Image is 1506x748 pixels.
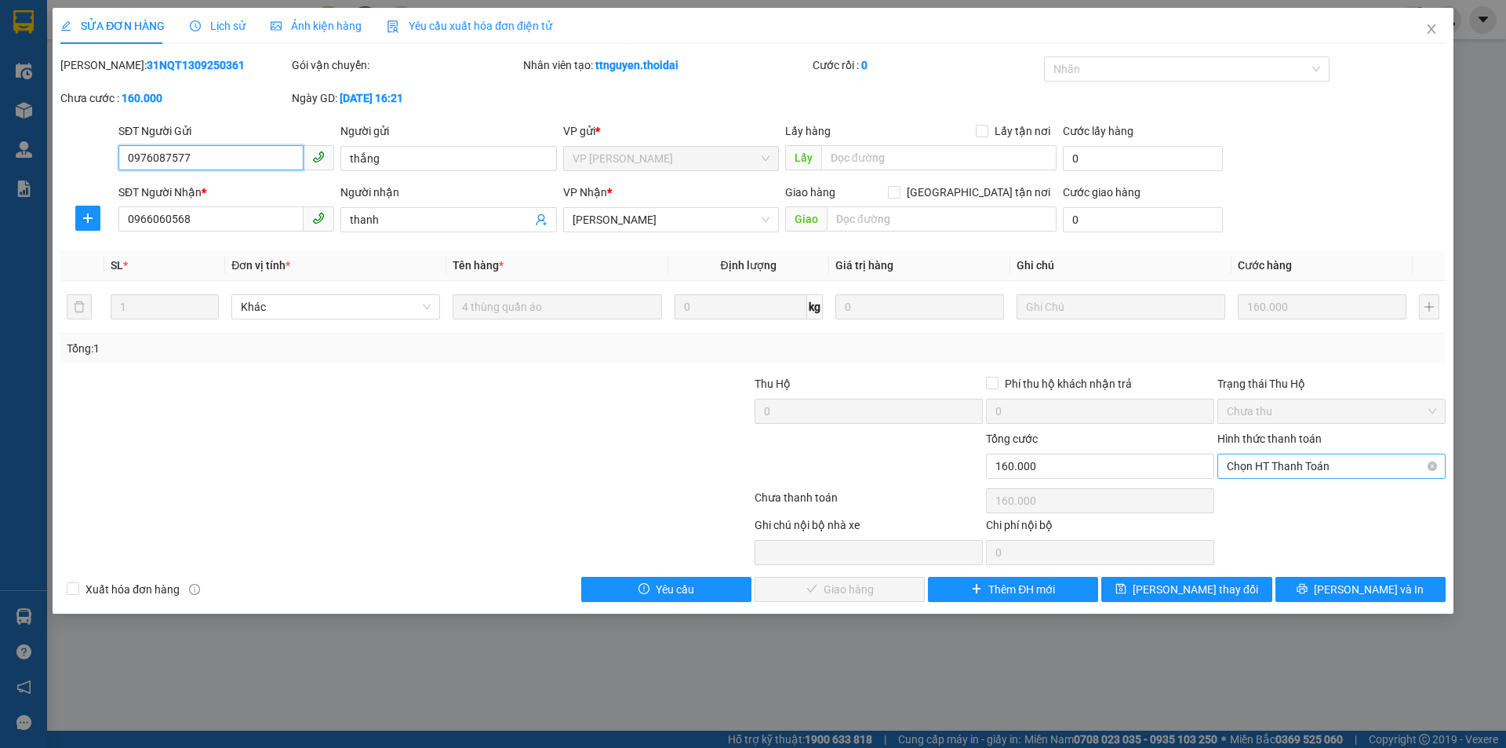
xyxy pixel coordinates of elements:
[1410,8,1453,52] button: Close
[453,294,661,319] input: VD: Bàn, Ghế
[1217,432,1322,445] label: Hình thức thanh toán
[1275,577,1446,602] button: printer[PERSON_NAME] và In
[1017,294,1225,319] input: Ghi Chú
[1428,462,1437,471] span: close-circle
[79,581,186,598] span: Xuất hóa đơn hàng
[638,583,649,596] span: exclamation-circle
[1063,146,1223,171] input: Cước lấy hàng
[999,375,1138,392] span: Phí thu hộ khách nhận trả
[340,184,556,201] div: Người nhận
[563,122,779,140] div: VP gửi
[581,577,751,602] button: exclamation-circleYêu cầu
[147,59,245,71] b: 31NQT1309250361
[813,57,1041,74] div: Cước rồi :
[807,294,823,319] span: kg
[755,378,791,390] span: Thu Hộ
[60,57,289,74] div: [PERSON_NAME]:
[1063,186,1140,199] label: Cước giao hàng
[340,92,403,104] b: [DATE] 16:21
[60,20,165,32] span: SỬA ĐƠN HÀNG
[271,20,282,31] span: picture
[827,206,1057,232] input: Dọc đường
[241,295,431,319] span: Khác
[988,581,1055,598] span: Thêm ĐH mới
[928,577,1098,602] button: plusThêm ĐH mới
[189,584,200,595] span: info-circle
[1217,375,1446,392] div: Trạng thái Thu Hộ
[340,122,556,140] div: Người gửi
[1238,259,1292,272] span: Cước hàng
[821,145,1057,170] input: Dọc đường
[118,184,334,201] div: SĐT Người Nhận
[387,20,552,32] span: Yêu cầu xuất hóa đơn điện tử
[785,125,831,137] span: Lấy hàng
[523,57,809,74] div: Nhân viên tạo:
[292,57,520,74] div: Gói vận chuyển:
[785,206,827,232] span: Giao
[190,20,246,32] span: Lịch sử
[1227,400,1436,423] span: Chưa thu
[1314,581,1424,598] span: [PERSON_NAME] và In
[60,89,289,107] div: Chưa cước :
[60,20,71,31] span: edit
[785,186,835,199] span: Giao hàng
[1115,583,1126,596] span: save
[986,432,1038,445] span: Tổng cước
[755,516,983,540] div: Ghi chú nội bộ nhà xe
[1063,125,1133,137] label: Cước lấy hàng
[785,145,821,170] span: Lấy
[1419,294,1439,319] button: plus
[453,259,504,272] span: Tên hàng
[312,151,325,163] span: phone
[1227,454,1436,478] span: Chọn HT Thanh Toán
[835,259,893,272] span: Giá trị hàng
[75,206,100,231] button: plus
[753,489,984,516] div: Chưa thanh toán
[292,89,520,107] div: Ngày GD:
[312,212,325,224] span: phone
[656,581,694,598] span: Yêu cầu
[721,259,777,272] span: Định lượng
[573,208,769,232] span: Lý Nhân
[76,212,100,224] span: plus
[755,577,925,602] button: checkGiao hàng
[1238,294,1406,319] input: 0
[900,184,1057,201] span: [GEOGRAPHIC_DATA] tận nơi
[1425,23,1438,35] span: close
[835,294,1004,319] input: 0
[573,147,769,170] span: VP Nguyễn Quốc Trị
[988,122,1057,140] span: Lấy tận nơi
[1010,250,1231,281] th: Ghi chú
[67,294,92,319] button: delete
[231,259,290,272] span: Đơn vị tính
[861,59,868,71] b: 0
[986,516,1214,540] div: Chi phí nội bộ
[67,340,581,357] div: Tổng: 1
[563,186,607,199] span: VP Nhận
[1101,577,1271,602] button: save[PERSON_NAME] thay đổi
[111,259,123,272] span: SL
[387,20,399,33] img: icon
[535,213,547,226] span: user-add
[1133,581,1258,598] span: [PERSON_NAME] thay đổi
[1063,207,1223,232] input: Cước giao hàng
[271,20,362,32] span: Ảnh kiện hàng
[122,92,162,104] b: 160.000
[1297,583,1308,596] span: printer
[971,583,982,596] span: plus
[190,20,201,31] span: clock-circle
[595,59,678,71] b: ttnguyen.thoidai
[118,122,334,140] div: SĐT Người Gửi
